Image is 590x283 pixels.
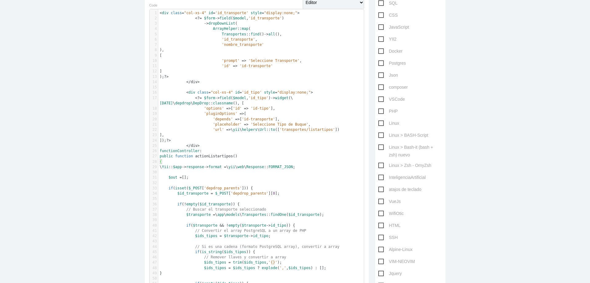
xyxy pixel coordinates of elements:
div: 39 [150,217,158,223]
span: <?= [195,16,202,20]
span: -> [266,223,270,228]
div: 19 [150,111,158,116]
span: /div> [188,80,199,84]
div: 38 [150,212,158,217]
span: format [208,165,222,169]
span: web [237,165,244,169]
span: && [220,223,224,228]
span: field [220,96,231,100]
span: ), [160,48,164,52]
span: { [160,160,162,164]
span: functionController [160,149,200,153]
span: ?> [166,138,171,143]
span: 'id_transporte' [222,37,255,42]
span: "display:none;" [264,11,297,15]
span: => [240,111,244,116]
span: $model [233,16,246,20]
span: DepDrop [193,101,209,105]
span: 'id_tipo' [249,96,269,100]
span: 'id-transporte' [240,64,273,68]
div: 4 [150,26,158,31]
span: widget [275,96,288,100]
div: 47 [150,260,158,265]
div: 10 [150,58,158,63]
span: if [168,186,173,190]
span: = [209,90,211,95]
span: $ids_tipos [204,266,226,270]
div: 5 [150,32,158,37]
span: Json [378,71,398,79]
span: $_POST [215,191,228,196]
span: 'options' [204,106,224,111]
span: -> [204,21,208,26]
span: () [160,154,238,158]
span: :: ( [160,26,251,31]
span: < [186,80,188,84]
span: [ [160,53,162,58]
div: 15 [150,85,158,90]
span: < [186,90,188,95]
span: /div> [188,144,199,148]
span: 'Seleccione Tipo de Buque' [251,122,309,127]
span: public [160,154,173,158]
span: 'pluginOptions' [204,111,237,116]
div: 26 [150,148,158,154]
span: \ \ \ :: ([ ]) [160,127,340,132]
span: Jquery [378,270,402,277]
span: VSCode [378,95,405,103]
span: ( ( )) { [160,223,295,228]
span: $out [168,175,177,180]
div: 22 [150,127,158,132]
span: 'placeholder' [213,122,242,127]
span: ? [257,266,259,270]
div: 24 [150,138,158,143]
span: helpers [242,127,258,132]
span: find [251,32,260,36]
span: $transporte [186,212,210,217]
span: 'transportes/listartipos' [280,127,335,132]
span: = [229,266,231,270]
span: all [269,32,275,36]
span: $_POST [188,186,202,190]
span: $ids_tipos [289,266,311,270]
div: 16 [150,90,158,95]
span: 'url' [213,127,224,132]
span: ( , ) [160,16,284,20]
span: dropDownList [208,21,235,26]
div: 35 [150,196,158,201]
span: Linux > BASH-Script [378,131,428,139]
span: if [186,223,191,228]
span: 'depdrop_parents' [231,191,269,196]
span: ( [160,21,238,26]
span: id [235,90,239,95]
div: 14 [150,79,158,85]
span: Yii [162,165,169,169]
span: $ids_tipos [244,260,266,265]
span: []; [160,175,189,180]
span: HTML [378,222,401,229]
span: $ids_tipos [195,234,217,238]
div: 37 [150,207,158,212]
span: 'depends' [213,117,233,121]
span: $transporte [193,223,217,228]
span: explode [262,266,277,270]
div: 40 [150,223,158,228]
span: 'id-transporte' [242,117,275,121]
span: => [226,127,230,132]
span: 'id' [233,106,242,111]
span: 'prompt' [222,59,240,63]
span: 'id_tipo' [242,90,262,95]
span: class [171,11,182,15]
span: ! [226,223,228,228]
span: ]); [160,138,171,143]
span: => [235,117,239,121]
span: Linux [378,119,399,127]
span: composer [378,83,408,91]
span: [ ], [160,106,275,111]
div: 3 [150,21,158,26]
span: < [160,11,162,15]
div: 2 [150,16,158,21]
span: = [213,11,215,15]
span: WifiOtic [378,210,404,217]
span: if [195,250,199,254]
